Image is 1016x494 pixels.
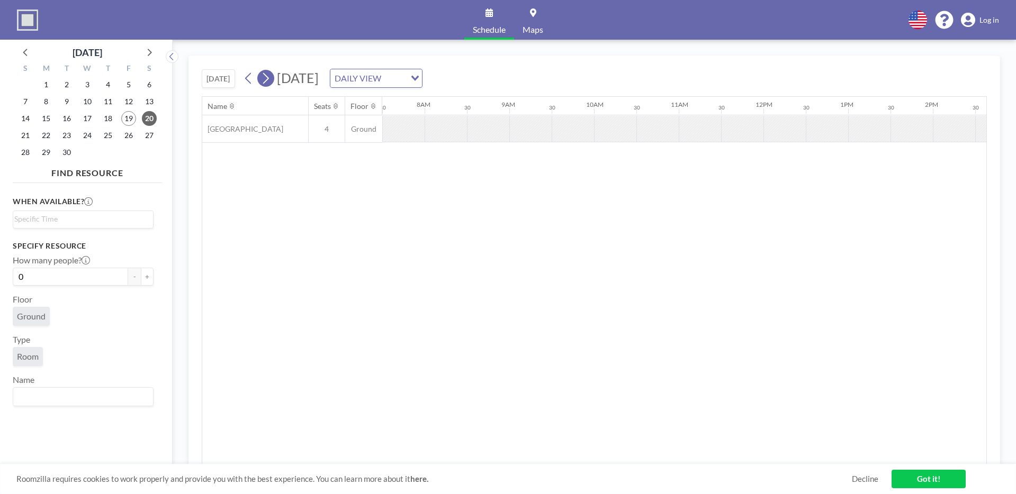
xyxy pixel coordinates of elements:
div: 1PM [840,100,853,108]
input: Search for option [384,71,404,85]
button: [DATE] [202,69,235,88]
div: 30 [803,104,810,111]
div: 30 [464,104,471,111]
label: How many people? [13,255,90,266]
div: 30 [718,104,725,111]
input: Search for option [14,390,147,404]
div: 2PM [925,100,938,108]
span: Thursday, September 11, 2025 [101,94,115,109]
div: [DATE] [73,45,102,60]
div: Name [208,102,227,111]
span: Room [17,351,39,362]
span: Friday, September 26, 2025 [121,128,136,143]
div: 9AM [501,100,515,108]
span: Wednesday, September 24, 2025 [80,128,95,143]
h4: FIND RESOURCE [13,163,162,178]
div: Search for option [13,211,153,227]
label: Type [13,334,30,345]
span: Sunday, September 28, 2025 [18,145,33,160]
div: 10AM [586,100,604,108]
span: Tuesday, September 23, 2025 [59,128,74,143]
span: Schedule [473,25,506,34]
div: 30 [888,104,894,111]
div: F [118,62,139,76]
span: Friday, September 5, 2025 [121,77,136,92]
a: Log in [961,13,999,28]
span: Sunday, September 14, 2025 [18,111,33,126]
span: Friday, September 19, 2025 [121,111,136,126]
span: Saturday, September 20, 2025 [142,111,157,126]
div: T [97,62,118,76]
span: Tuesday, September 30, 2025 [59,145,74,160]
span: Ground [17,311,46,322]
div: 30 [380,104,386,111]
div: Floor [350,102,368,111]
div: 30 [634,104,640,111]
span: Tuesday, September 2, 2025 [59,77,74,92]
div: Search for option [13,388,153,406]
span: Sunday, September 21, 2025 [18,128,33,143]
div: S [139,62,159,76]
div: 12PM [756,100,772,108]
span: Monday, September 29, 2025 [39,145,53,160]
span: Ground [345,124,382,134]
div: 11AM [671,100,688,108]
span: Saturday, September 27, 2025 [142,128,157,143]
a: here. [410,474,428,483]
div: Seats [314,102,331,111]
span: [DATE] [277,70,319,86]
h3: Specify resource [13,241,154,251]
span: Tuesday, September 16, 2025 [59,111,74,126]
a: Got it! [892,470,966,488]
div: S [15,62,36,76]
label: Floor [13,294,32,305]
span: Wednesday, September 3, 2025 [80,77,95,92]
span: Monday, September 22, 2025 [39,128,53,143]
span: Monday, September 15, 2025 [39,111,53,126]
span: Saturday, September 6, 2025 [142,77,157,92]
span: Sunday, September 7, 2025 [18,94,33,109]
a: Decline [852,474,878,484]
span: 4 [309,124,345,134]
span: Log in [979,15,999,25]
span: Thursday, September 25, 2025 [101,128,115,143]
div: M [36,62,57,76]
div: 8AM [417,100,430,108]
span: Thursday, September 18, 2025 [101,111,115,126]
span: Maps [523,25,543,34]
img: organization-logo [17,10,38,31]
span: Saturday, September 13, 2025 [142,94,157,109]
span: Tuesday, September 9, 2025 [59,94,74,109]
label: Name [13,374,34,385]
input: Search for option [14,213,147,225]
div: 30 [549,104,555,111]
span: Friday, September 12, 2025 [121,94,136,109]
span: Monday, September 1, 2025 [39,77,53,92]
div: 30 [973,104,979,111]
span: Wednesday, September 17, 2025 [80,111,95,126]
button: - [128,268,141,286]
div: Search for option [330,69,422,87]
div: T [57,62,77,76]
span: Monday, September 8, 2025 [39,94,53,109]
span: DAILY VIEW [332,71,383,85]
div: W [77,62,98,76]
button: + [141,268,154,286]
span: Wednesday, September 10, 2025 [80,94,95,109]
span: Roomzilla requires cookies to work properly and provide you with the best experience. You can lea... [16,474,852,484]
span: Thursday, September 4, 2025 [101,77,115,92]
span: [GEOGRAPHIC_DATA] [202,124,283,134]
